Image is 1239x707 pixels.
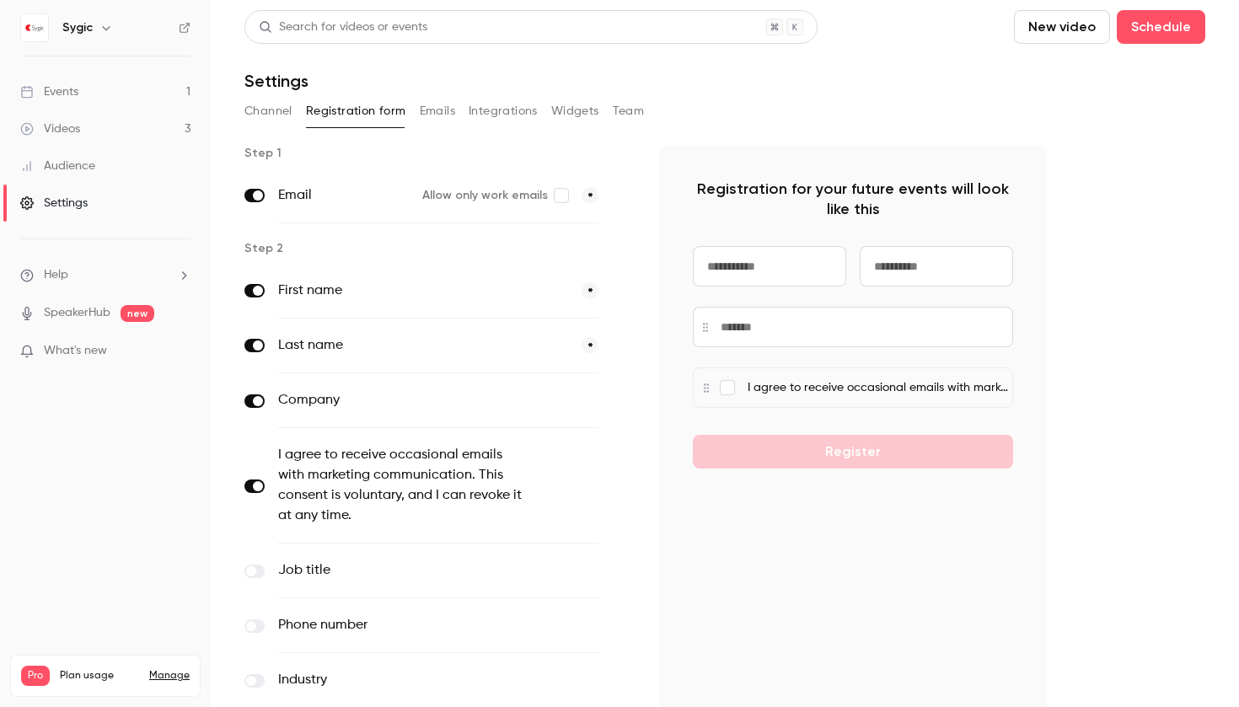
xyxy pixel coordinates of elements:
button: Channel [244,98,292,125]
div: Events [20,83,78,100]
p: Step 1 [244,145,632,162]
label: Email [278,185,409,206]
div: Settings [20,195,88,212]
span: What's new [44,342,107,360]
span: Pro [21,666,50,686]
div: Videos [20,121,80,137]
button: Emails [420,98,455,125]
div: Search for videos or events [259,19,427,36]
label: I agree to receive occasional emails with marketing communication. This consent is voluntary, and... [278,445,528,526]
button: New video [1014,10,1110,44]
iframe: Noticeable Trigger [170,344,190,359]
label: Industry [278,670,528,690]
span: Help [44,266,68,284]
button: Integrations [469,98,538,125]
span: new [121,305,154,322]
label: Company [278,390,528,410]
p: Registration for your future events will look like this [693,179,1013,219]
button: Schedule [1117,10,1205,44]
a: SpeakerHub [44,304,110,322]
button: Registration form [306,98,406,125]
label: Phone number [278,615,528,635]
h1: Settings [244,71,308,91]
li: help-dropdown-opener [20,266,190,284]
label: First name [278,281,568,301]
h6: Sygic [62,19,93,36]
div: Audience [20,158,95,174]
button: Team [613,98,645,125]
label: Job title [278,560,528,581]
button: Widgets [551,98,599,125]
label: Allow only work emails [422,187,568,204]
a: Manage [149,669,190,683]
p: I agree to receive occasional emails with marketing communication. This consent is voluntary, and... [748,379,1012,397]
span: Plan usage [60,669,139,683]
label: Last name [278,335,568,356]
p: Step 2 [244,240,632,257]
img: Sygic [21,14,48,41]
